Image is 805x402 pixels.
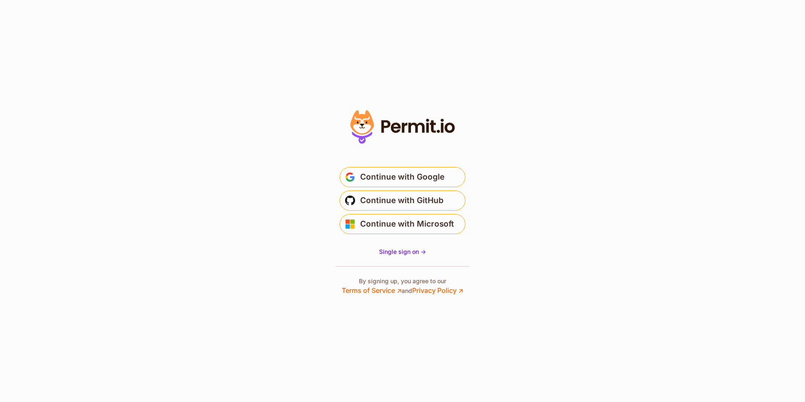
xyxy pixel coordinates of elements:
span: Single sign on -> [379,248,426,255]
button: Continue with Google [340,167,465,187]
span: Continue with Microsoft [360,217,454,231]
button: Continue with Microsoft [340,214,465,234]
span: Continue with GitHub [360,194,444,207]
a: Privacy Policy ↗ [412,286,463,295]
button: Continue with GitHub [340,191,465,211]
span: Continue with Google [360,170,444,184]
a: Terms of Service ↗ [342,286,402,295]
a: Single sign on -> [379,248,426,256]
p: By signing up, you agree to our and [342,277,463,295]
